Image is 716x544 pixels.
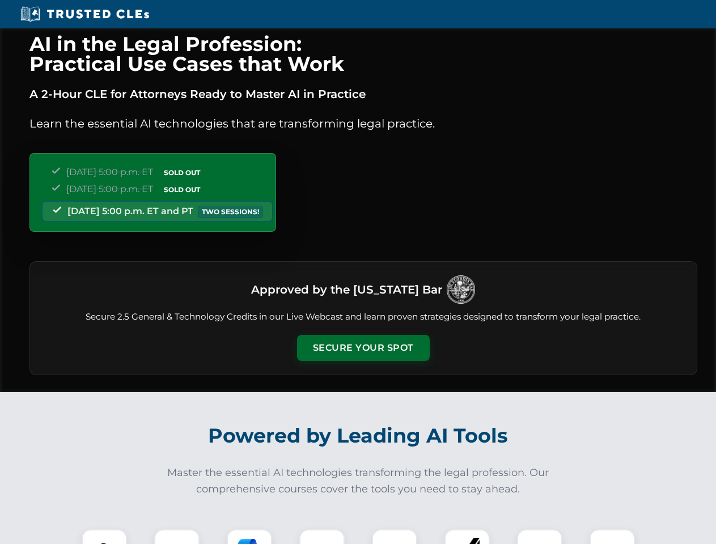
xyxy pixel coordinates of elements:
span: [DATE] 5:00 p.m. ET [66,167,153,177]
h1: AI in the Legal Profession: Practical Use Cases that Work [29,34,697,74]
p: A 2-Hour CLE for Attorneys Ready to Master AI in Practice [29,85,697,103]
span: [DATE] 5:00 p.m. ET [66,184,153,194]
img: Trusted CLEs [17,6,152,23]
img: Logo [447,275,475,304]
span: SOLD OUT [160,184,204,195]
h2: Powered by Leading AI Tools [44,416,672,456]
h3: Approved by the [US_STATE] Bar [251,279,442,300]
button: Secure Your Spot [297,335,430,361]
p: Learn the essential AI technologies that are transforming legal practice. [29,114,697,133]
span: SOLD OUT [160,167,204,178]
p: Secure 2.5 General & Technology Credits in our Live Webcast and learn proven strategies designed ... [44,311,683,324]
p: Master the essential AI technologies transforming the legal profession. Our comprehensive courses... [160,465,557,498]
